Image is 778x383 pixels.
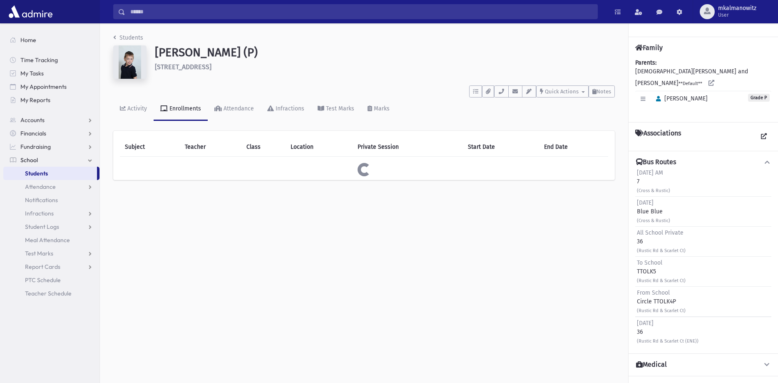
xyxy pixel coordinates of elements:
a: Meal Attendance [3,233,99,247]
span: [DATE] AM [637,169,663,176]
input: Search [125,4,597,19]
th: Subject [120,138,180,157]
a: My Appointments [3,80,99,93]
div: Test Marks [324,105,354,112]
span: Attendance [25,183,56,190]
a: Students [3,167,97,180]
span: Time Tracking [20,56,58,64]
a: Accounts [3,113,99,127]
small: (Rustic Rd & Scarlet Ct) [637,308,686,313]
a: Report Cards [3,260,99,273]
span: User [718,12,756,18]
a: Attendance [3,180,99,193]
div: Infractions [274,105,304,112]
div: 36 [637,228,686,255]
button: Bus Routes [635,158,771,167]
span: Grade P [748,94,770,102]
a: Test Marks [3,247,99,260]
th: Private Session [353,138,462,157]
div: TTOLK5 [637,258,686,285]
span: [DATE] [637,199,654,206]
h4: Bus Routes [636,158,676,167]
span: Notifications [25,196,58,204]
a: Activity [113,98,154,121]
a: Attendance [208,98,261,121]
th: Location [286,138,353,157]
img: AdmirePro [7,3,55,20]
span: PTC Schedule [25,276,61,284]
div: Activity [126,105,147,112]
button: Quick Actions [536,85,589,98]
nav: breadcrumb [113,33,143,45]
span: Financials [20,130,46,137]
th: End Date [539,138,608,157]
span: Student Logs [25,223,59,230]
a: Notifications [3,193,99,207]
span: mkalmanowitz [718,5,756,12]
a: School [3,153,99,167]
small: (Cross & Rustic) [637,218,670,223]
span: Teacher Schedule [25,290,72,297]
a: Home [3,33,99,47]
a: Marks [361,98,396,121]
span: Report Cards [25,263,60,270]
div: Attendance [222,105,254,112]
a: Infractions [261,98,311,121]
span: To School [637,259,662,266]
span: [PERSON_NAME] [652,95,708,102]
div: 36 [637,319,698,345]
div: Circle TTOLK4P [637,288,686,315]
span: Infractions [25,210,54,217]
div: Blue Blue [637,198,670,225]
button: Medical [635,360,771,369]
div: Marks [372,105,390,112]
th: Class [241,138,286,157]
a: PTC Schedule [3,273,99,287]
a: Financials [3,127,99,140]
a: Test Marks [311,98,361,121]
a: Time Tracking [3,53,99,67]
h4: Family [635,44,663,52]
h6: [STREET_ADDRESS] [155,63,615,71]
span: Students [25,170,48,177]
th: Teacher [180,138,241,157]
div: [DEMOGRAPHIC_DATA][PERSON_NAME] and [PERSON_NAME] [635,58,771,115]
h4: Associations [635,129,681,144]
span: [DATE] [637,320,654,327]
small: (Cross & Rustic) [637,188,670,193]
th: Start Date [463,138,539,157]
a: View all Associations [756,129,771,144]
span: Fundraising [20,143,51,150]
a: Fundraising [3,140,99,153]
span: Quick Actions [545,88,579,95]
span: School [20,156,38,164]
a: Infractions [3,207,99,220]
a: My Reports [3,93,99,107]
span: Test Marks [25,250,53,257]
h1: [PERSON_NAME] (P) [155,45,615,60]
span: My Appointments [20,83,67,90]
span: Notes [597,88,611,95]
small: (Rustic Rd & Scarlet Ct) [637,278,686,283]
small: (Rustic Rd & Scarlet Ct (ENE)) [637,338,698,344]
button: Notes [589,85,615,98]
span: From School [637,289,670,296]
a: My Tasks [3,67,99,80]
a: Enrollments [154,98,208,121]
a: Teacher Schedule [3,287,99,300]
b: Parents: [635,59,656,66]
small: (Rustic Rd & Scarlet Ct) [637,248,686,253]
span: All School Private [637,229,684,236]
span: Meal Attendance [25,236,70,244]
span: My Reports [20,96,50,104]
div: 7 [637,168,670,195]
a: Student Logs [3,220,99,233]
span: My Tasks [20,70,44,77]
span: Home [20,36,36,44]
h4: Medical [636,360,667,369]
a: Students [113,34,143,41]
div: Enrollments [168,105,201,112]
span: Accounts [20,116,45,124]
